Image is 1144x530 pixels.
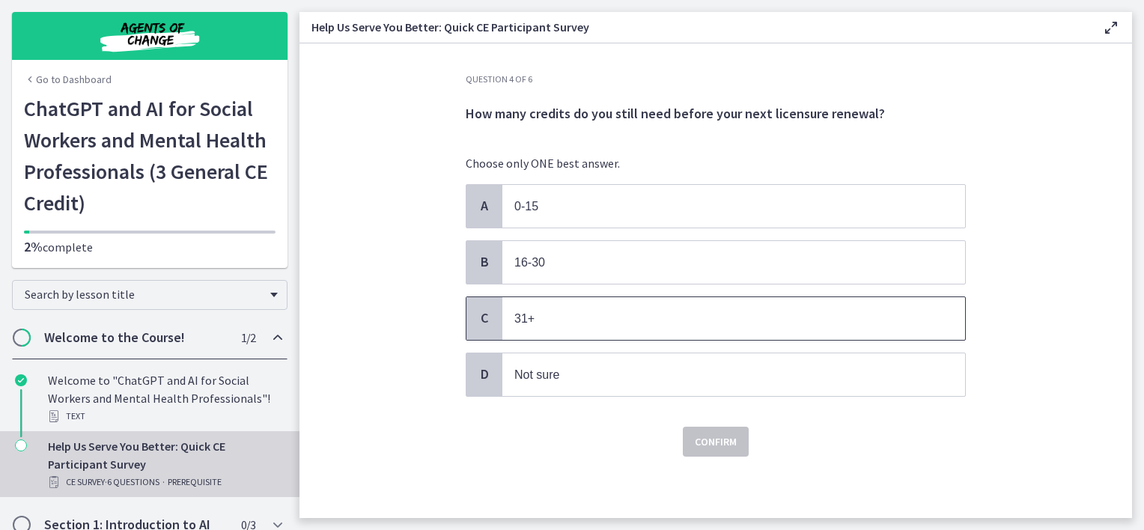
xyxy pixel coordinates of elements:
[25,287,263,302] span: Search by lesson title
[24,238,43,255] span: 2%
[466,154,966,172] p: Choose only ONE best answer.
[683,427,749,457] button: Confirm
[24,238,276,256] p: complete
[475,197,493,215] span: A
[311,18,1078,36] h3: Help Us Serve You Better: Quick CE Participant Survey
[466,73,966,85] h3: Question 4 of 6
[162,473,165,491] span: ·
[48,407,282,425] div: Text
[15,374,27,386] i: Completed
[514,312,535,325] span: 31+
[514,368,559,381] span: Not sure
[48,437,282,491] div: Help Us Serve You Better: Quick CE Participant Survey
[695,433,737,451] span: Confirm
[24,93,276,219] h1: ChatGPT and AI for Social Workers and Mental Health Professionals (3 General CE Credit)
[48,371,282,425] div: Welcome to "ChatGPT and AI for Social Workers and Mental Health Professionals"!
[168,473,222,491] span: PREREQUISITE
[105,473,159,491] span: · 6 Questions
[24,72,112,87] a: Go to Dashboard
[48,473,282,491] div: CE Survey
[475,253,493,271] span: B
[241,329,255,347] span: 1 / 2
[514,200,538,213] span: 0-15
[44,329,227,347] h2: Welcome to the Course!
[466,105,885,122] span: How many credits do you still need before your next licensure renewal?
[514,256,545,269] span: 16-30
[475,309,493,327] span: C
[60,18,240,54] img: Agents of Change
[475,365,493,383] span: D
[12,280,287,310] div: Search by lesson title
